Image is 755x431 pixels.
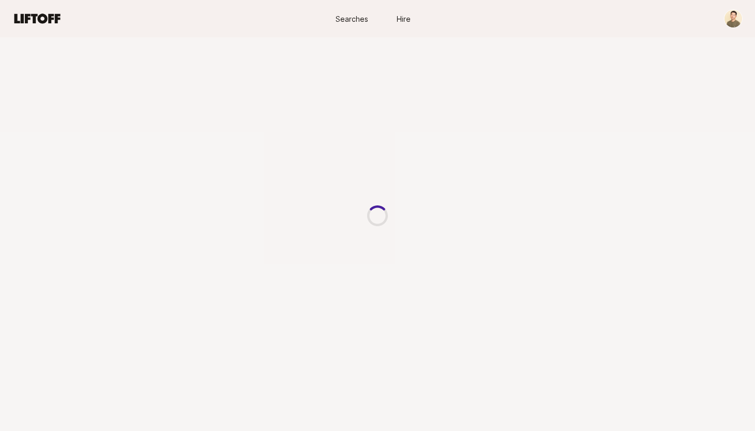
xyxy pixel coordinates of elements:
[377,9,429,29] a: Hire
[724,10,742,27] img: Sangho Eum
[397,13,411,24] span: Hire
[326,9,377,29] a: Searches
[336,13,368,24] span: Searches
[724,9,743,28] button: Sangho Eum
